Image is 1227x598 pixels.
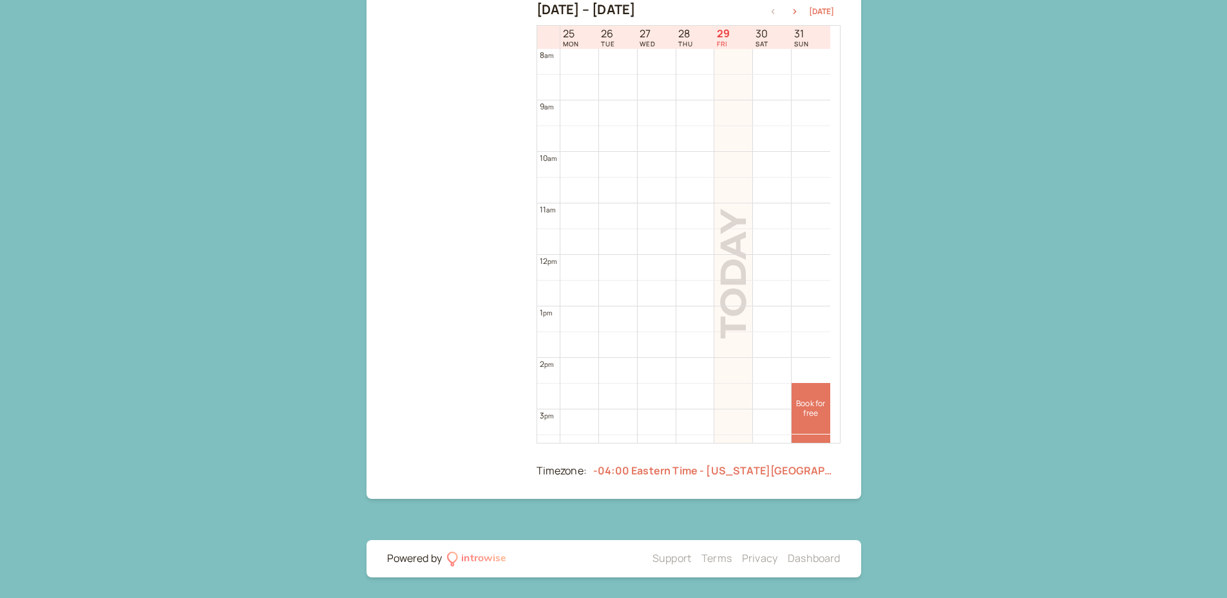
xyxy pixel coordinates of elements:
[788,551,840,565] a: Dashboard
[598,26,618,49] a: August 26, 2025
[447,550,507,567] a: introwise
[540,100,554,113] div: 9
[563,28,579,40] span: 25
[601,40,615,48] span: TUE
[717,28,730,40] span: 29
[678,28,693,40] span: 28
[547,257,556,266] span: pm
[640,28,656,40] span: 27
[544,51,553,60] span: am
[537,463,587,480] div: Timezone:
[540,49,554,61] div: 8
[753,26,771,49] a: August 30, 2025
[676,26,696,49] a: August 28, 2025
[792,399,830,418] span: Book for free
[544,102,553,111] span: am
[794,28,809,40] span: 31
[809,7,834,16] button: [DATE]
[540,152,557,164] div: 10
[717,40,730,48] span: FRI
[540,255,557,267] div: 12
[537,2,636,17] h2: [DATE] – [DATE]
[547,154,556,163] span: am
[546,205,555,214] span: am
[652,551,691,565] a: Support
[387,550,442,567] div: Powered by
[601,28,615,40] span: 26
[563,40,579,48] span: MON
[756,40,768,48] span: SAT
[540,358,554,370] div: 2
[756,28,768,40] span: 30
[701,551,732,565] a: Terms
[640,40,656,48] span: WED
[794,40,809,48] span: SUN
[637,26,658,49] a: August 27, 2025
[742,551,777,565] a: Privacy
[678,40,693,48] span: THU
[540,409,554,422] div: 3
[543,308,552,317] span: pm
[544,411,553,420] span: pm
[540,203,556,216] div: 11
[560,26,582,49] a: August 25, 2025
[461,550,506,567] div: introwise
[540,306,553,319] div: 1
[544,360,553,369] span: pm
[792,26,812,49] a: August 31, 2025
[714,26,732,49] a: August 29, 2025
